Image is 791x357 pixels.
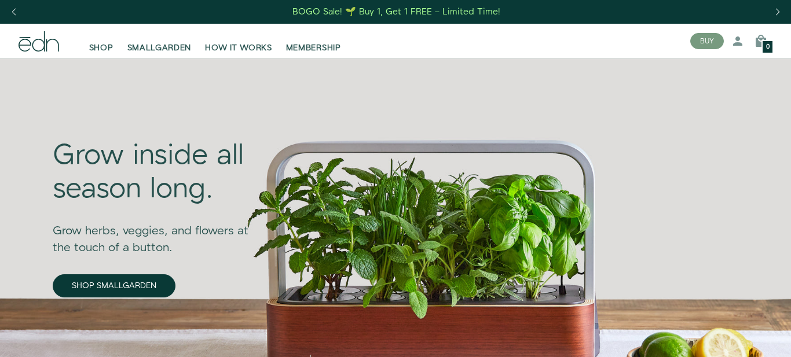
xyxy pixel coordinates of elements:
div: BOGO Sale! 🌱 Buy 1, Get 1 FREE – Limited Time! [292,6,500,18]
a: MEMBERSHIP [279,28,348,54]
div: Grow inside all season long. [53,139,266,206]
span: HOW IT WORKS [205,42,272,54]
button: BUY [690,33,724,49]
span: SMALLGARDEN [127,42,192,54]
span: SHOP [89,42,113,54]
a: SMALLGARDEN [120,28,199,54]
a: SHOP [82,28,120,54]
div: Grow herbs, veggies, and flowers at the touch of a button. [53,207,266,256]
a: BOGO Sale! 🌱 Buy 1, Get 1 FREE – Limited Time! [292,3,502,21]
span: MEMBERSHIP [286,42,341,54]
a: SHOP SMALLGARDEN [53,274,175,297]
a: HOW IT WORKS [198,28,279,54]
span: 0 [766,44,770,50]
